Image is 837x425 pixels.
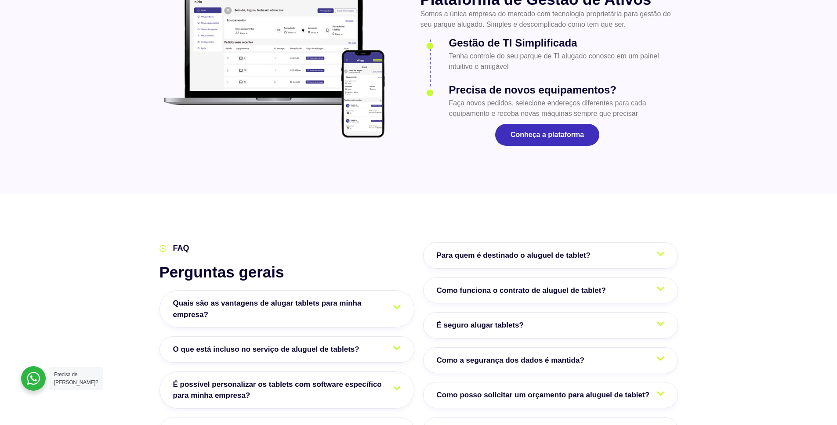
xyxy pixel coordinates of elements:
[423,242,678,269] a: Para quem é destinado o aluguel de tablet?
[449,98,674,119] p: Faça novos pedidos, selecione endereços diferentes para cada equipamento e receba novas máquinas ...
[171,242,189,254] span: FAQ
[793,383,837,425] iframe: Chat Widget
[437,320,528,331] span: É seguro alugar tablets?
[159,336,414,363] a: O que está incluso no serviço de aluguel de tablets?
[423,312,678,339] a: É seguro alugar tablets?
[159,371,414,409] a: É possível personalizar os tablets com software específico para minha empresa?
[437,250,595,261] span: Para quem é destinado o aluguel de tablet?
[449,51,674,72] p: Tenha controle do seu parque de TI alugado conosco em um painel intuitivo e amigável
[173,344,364,355] span: O que está incluso no serviço de aluguel de tablets?
[437,285,610,296] span: Como funciona o contrato de aluguel de tablet?
[159,290,414,328] a: Quais são as vantagens de alugar tablets para minha empresa?
[793,383,837,425] div: Widget de chat
[173,298,401,320] span: Quais são as vantagens de alugar tablets para minha empresa?
[437,389,654,401] span: Como posso solicitar um orçamento para aluguel de tablet?
[511,131,584,138] span: Conheça a plataforma
[495,124,599,146] a: Conheça a plataforma
[159,263,414,281] h2: Perguntas gerais
[449,82,674,98] h3: Precisa de novos equipamentos?
[173,379,401,401] span: É possível personalizar os tablets com software específico para minha empresa?
[423,277,678,304] a: Como funciona o contrato de aluguel de tablet?
[449,35,674,51] h3: Gestão de TI Simplificada
[423,347,678,374] a: Como a segurança dos dados é mantida?
[420,9,674,30] p: Somos a única empresa do mercado com tecnologia proprietária para gestão do seu parque alugado. S...
[437,355,589,366] span: Como a segurança dos dados é mantida?
[423,382,678,408] a: Como posso solicitar um orçamento para aluguel de tablet?
[54,371,98,385] span: Precisa de [PERSON_NAME]?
